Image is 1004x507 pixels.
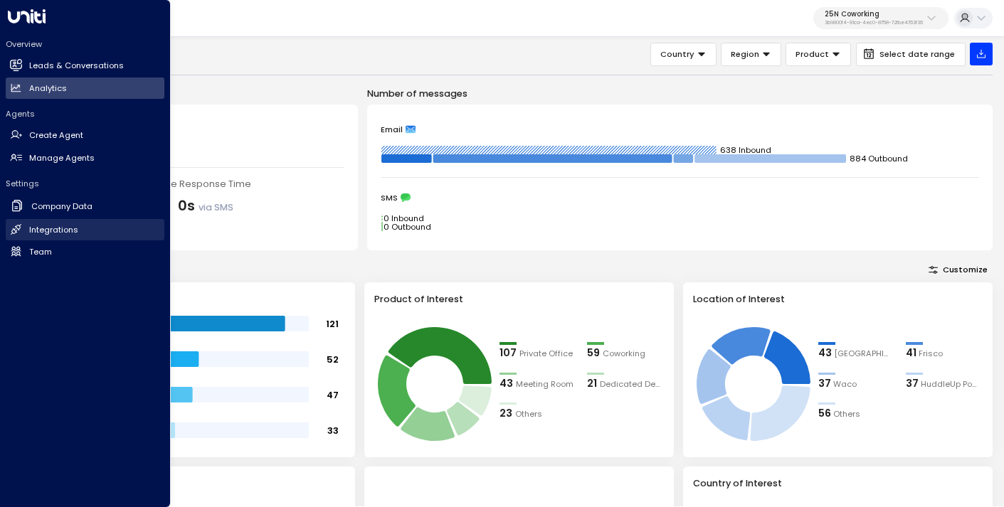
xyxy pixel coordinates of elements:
[6,125,164,146] a: Create Agent
[919,348,943,360] span: Frisco
[327,353,339,365] tspan: 52
[381,193,978,203] div: SMS
[6,241,164,262] a: Team
[906,346,916,361] div: 41
[500,406,576,422] div: 23Others
[500,376,576,392] div: 43Meeting Room
[519,348,573,360] span: Private Office
[59,119,344,132] div: Number of Inquiries
[818,346,894,361] div: 43Buffalo Grove
[6,78,164,99] a: Analytics
[906,346,982,361] div: 41Frisco
[29,152,95,164] h2: Manage Agents
[6,219,164,240] a: Integrations
[6,195,164,218] a: Company Data
[199,201,233,213] span: via SMS
[921,378,982,390] span: HuddleUp Powered by 25N Coworking
[500,346,576,361] div: 107Private Office
[59,177,344,191] div: [PERSON_NAME] Average Response Time
[374,292,663,306] h3: Product of Interest
[31,201,93,213] h2: Company Data
[500,346,517,361] div: 107
[825,20,923,26] p: 3b9800f4-81ca-4ec0-8758-72fbe4763f36
[381,124,403,134] span: Email
[29,82,67,95] h2: Analytics
[833,408,860,420] span: Others
[6,108,164,119] h2: Agents
[906,376,919,392] div: 37
[721,43,781,66] button: Region
[6,178,164,189] h2: Settings
[850,153,908,164] tspan: 884 Outbound
[587,376,597,392] div: 21
[818,376,831,392] div: 37
[384,213,424,224] tspan: 0 Inbound
[6,147,164,169] a: Manage Agents
[833,378,857,390] span: Waco
[818,346,832,361] div: 43
[29,224,78,236] h2: Integrations
[46,87,358,100] p: Engagement Metrics
[587,346,663,361] div: 59Coworking
[818,406,894,422] div: 56Others
[813,7,948,30] button: 25N Coworking3b9800f4-81ca-4ec0-8758-72fbe4763f36
[600,378,664,390] span: Dedicated Desk
[786,43,851,66] button: Product
[500,376,513,392] div: 43
[587,376,663,392] div: 21Dedicated Desk
[796,48,829,60] span: Product
[720,144,771,156] tspan: 638 Inbound
[834,348,894,360] span: Buffalo Grove
[500,406,512,422] div: 23
[856,43,966,66] button: Select date range
[6,55,164,77] a: Leads & Conversations
[367,87,993,100] p: Number of messages
[650,43,717,66] button: Country
[603,348,645,360] span: Coworking
[327,388,339,400] tspan: 47
[924,262,993,277] button: Customize
[6,38,164,50] h2: Overview
[906,376,982,392] div: 37HuddleUp Powered by 25N Coworking
[29,246,52,258] h2: Team
[56,476,344,490] h3: Range of Area
[515,408,542,420] span: Others
[879,50,955,59] span: Select date range
[178,196,233,217] div: 0s
[818,376,894,392] div: 37Waco
[660,48,694,60] span: Country
[516,378,574,390] span: Meeting Room
[29,129,83,142] h2: Create Agent
[818,406,831,422] div: 56
[825,10,923,18] p: 25N Coworking
[326,317,339,329] tspan: 121
[56,292,344,306] h3: Range of Team Size
[693,292,982,306] h3: Location of Interest
[29,60,124,72] h2: Leads & Conversations
[693,476,982,490] h3: Country of Interest
[384,221,431,233] tspan: 0 Outbound
[587,346,600,361] div: 59
[731,48,759,60] span: Region
[327,424,339,436] tspan: 33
